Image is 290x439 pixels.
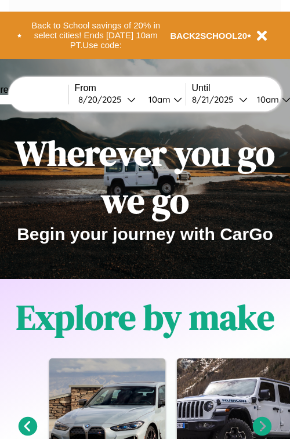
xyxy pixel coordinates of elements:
div: 8 / 21 / 2025 [192,94,239,105]
h1: Explore by make [16,293,274,341]
button: 10am [139,93,186,106]
div: 10am [143,94,173,105]
div: 8 / 20 / 2025 [78,94,127,105]
button: 8/20/2025 [75,93,139,106]
label: From [75,83,186,93]
button: Back to School savings of 20% in select cities! Ends [DATE] 10am PT.Use code: [21,17,171,53]
div: 10am [251,94,282,105]
b: BACK2SCHOOL20 [171,31,248,41]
